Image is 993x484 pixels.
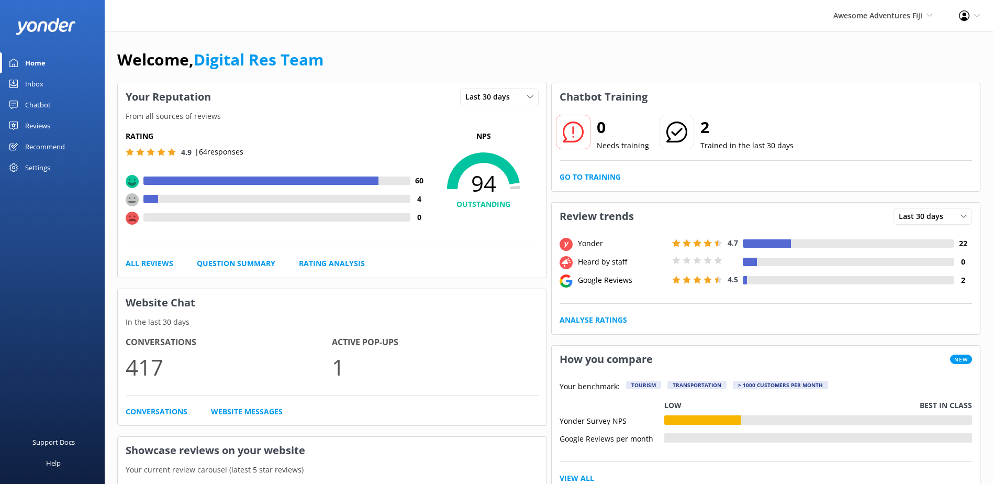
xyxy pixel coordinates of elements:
[667,381,727,389] div: Transportation
[194,49,323,70] a: Digital Res Team
[575,256,670,268] div: Heard by staff
[118,437,546,464] h3: Showcase reviews on your website
[126,349,332,384] p: 417
[833,10,922,20] span: Awesome Adventures Fiji
[552,83,655,111] h3: Chatbot Training
[728,238,738,248] span: 4.7
[560,381,620,393] p: Your benchmark:
[950,355,972,364] span: New
[118,316,546,328] p: In the last 30 days
[16,18,76,35] img: yonder-white-logo.png
[954,256,972,268] h4: 0
[32,432,75,453] div: Support Docs
[560,415,664,425] div: Yonder Survey NPS
[429,170,539,196] span: 94
[126,258,173,269] a: All Reviews
[410,212,429,223] h4: 0
[118,289,546,316] h3: Website Chat
[25,73,43,94] div: Inbox
[126,406,187,417] a: Conversations
[211,406,283,417] a: Website Messages
[700,115,794,140] h2: 2
[700,140,794,151] p: Trained in the last 30 days
[626,381,661,389] div: Tourism
[560,433,664,443] div: Google Reviews per month
[118,83,219,111] h3: Your Reputation
[299,258,365,269] a: Rating Analysis
[465,91,516,103] span: Last 30 days
[597,115,649,140] h2: 0
[597,140,649,151] p: Needs training
[410,175,429,186] h4: 60
[118,464,546,476] p: Your current review carousel (latest 5 star reviews)
[25,157,50,178] div: Settings
[410,193,429,205] h4: 4
[332,349,538,384] p: 1
[25,136,65,157] div: Recommend
[733,381,828,389] div: > 1000 customers per month
[899,211,950,222] span: Last 30 days
[560,171,621,183] a: Go to Training
[126,336,332,349] h4: Conversations
[954,238,972,249] h4: 22
[429,199,539,210] h4: OUTSTANDING
[954,274,972,286] h4: 2
[429,130,539,142] p: NPS
[25,94,51,115] div: Chatbot
[25,52,46,73] div: Home
[118,111,546,122] p: From all sources of reviews
[126,130,429,142] h5: Rating
[332,336,538,349] h4: Active Pop-ups
[25,115,50,136] div: Reviews
[728,274,738,284] span: 4.5
[552,203,642,230] h3: Review trends
[575,238,670,249] div: Yonder
[195,146,243,158] p: | 64 responses
[181,147,192,157] span: 4.9
[575,274,670,286] div: Google Reviews
[117,47,323,72] h1: Welcome,
[560,472,594,484] a: View All
[560,314,627,326] a: Analyse Ratings
[552,346,661,373] h3: How you compare
[664,400,682,411] p: Low
[920,400,972,411] p: Best in class
[197,258,275,269] a: Question Summary
[46,453,61,474] div: Help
